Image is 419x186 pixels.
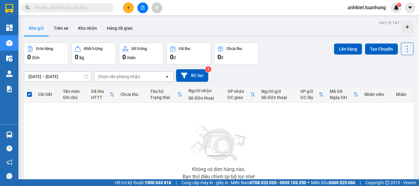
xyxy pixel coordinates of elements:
[405,2,415,13] button: caret-down
[6,70,13,77] img: warehouse-icon
[6,146,12,151] span: question-circle
[261,95,294,100] div: Số điện thoại
[179,47,190,51] div: Đã thu
[311,179,355,186] span: Miền Bắc
[5,4,13,13] img: logo-vxr
[343,4,391,11] span: anhkiet.tuanhung
[214,43,259,65] button: Chưa thu0đ
[228,89,251,94] div: VP nhận
[126,6,131,10] span: plus
[167,43,211,65] button: Đã thu0đ
[6,131,13,138] img: warehouse-icon
[140,6,145,10] span: file-add
[401,21,413,33] div: Tạo kho hàng mới
[297,86,327,103] th: Toggle SortBy
[300,89,319,94] div: VP gửi
[36,47,53,51] div: Đơn hàng
[176,179,177,186] span: |
[226,47,242,51] div: Chưa thu
[6,173,12,179] span: message
[123,2,134,13] button: plus
[205,66,211,72] sup: 2
[165,74,170,79] svg: open
[330,95,353,100] div: Ngày ĐH
[329,180,355,185] strong: 0369 525 060
[73,21,102,36] button: Kho nhận
[38,92,57,97] div: Chi tiết
[6,55,13,62] img: warehouse-icon
[71,43,116,65] button: Khối lượng0kg
[394,5,399,10] img: icon-new-feature
[365,44,398,55] button: Tạo Chuyến
[385,180,389,185] span: copyright
[115,179,171,186] span: Hỗ trợ kỹ thuật:
[6,159,12,165] span: notification
[84,47,102,51] div: Khối lượng
[131,47,147,51] div: Số lượng
[98,74,140,80] div: Chọn văn phòng nhận
[119,43,163,65] button: Số lượng0món
[188,88,221,93] div: Người nhận
[102,21,137,36] button: Hàng đã giao
[360,179,361,186] span: |
[24,21,49,36] button: Kho gửi
[250,180,306,185] strong: 0708 023 035 - 0935 103 250
[188,122,249,165] img: svg+xml;base64,PHN2ZyBjbGFzcz0ibGlzdC1wbHVnX19zdmciIHhtbG5zPSJodHRwOi8vd3d3LnczLm9yZy8yMDAwL3N2Zy...
[155,6,159,10] span: aim
[75,53,78,61] span: 0
[217,53,221,61] span: 0
[49,21,73,36] button: Trên xe
[24,43,68,65] button: Đơn hàng0đơn
[188,96,221,101] div: Số điện thoại
[32,55,40,60] span: đơn
[91,95,110,100] div: HTTT
[228,95,251,100] div: ĐC giao
[173,55,176,60] span: đ
[91,89,110,94] div: Đã thu
[379,19,400,26] div: ver 1.8.147
[79,55,84,60] span: kg
[170,53,173,61] span: 0
[6,40,13,46] img: warehouse-icon
[398,3,400,7] span: 1
[327,86,361,103] th: Toggle SortBy
[330,89,353,94] div: Mã GD
[192,167,245,172] div: Không có đơn hàng nào.
[396,92,410,97] div: Nhãn
[261,89,294,94] div: Người gửi
[300,95,319,100] div: ĐC lấy
[308,181,309,184] span: ⚪️
[225,86,259,103] th: Toggle SortBy
[145,180,171,185] strong: 1900 633 818
[176,69,208,82] button: Bộ lọc
[127,55,136,60] span: món
[407,5,413,10] span: caret-down
[63,95,85,100] div: Ghi chú
[24,72,91,82] input: Select a date range.
[137,2,148,13] button: file-add
[221,55,223,60] span: đ
[6,86,13,92] img: solution-icon
[364,92,390,97] div: Nhân viên
[122,53,126,61] span: 0
[25,6,30,10] span: search
[6,25,13,31] img: dashboard-icon
[397,3,401,7] sup: 1
[183,174,255,179] div: Bạn thử điều chỉnh lại bộ lọc nhé!
[334,44,362,55] button: Lên hàng
[181,179,229,186] span: Cung cấp máy in - giấy in:
[150,89,177,94] div: Thu hộ
[88,86,117,103] th: Toggle SortBy
[27,53,31,61] span: 0
[150,95,177,100] div: Trạng thái
[231,179,306,186] span: Miền Nam
[147,86,185,103] th: Toggle SortBy
[121,92,144,97] div: Chưa thu
[34,4,106,11] input: Tìm tên, số ĐT hoặc mã đơn
[152,2,162,13] button: aim
[63,89,85,94] div: Tên món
